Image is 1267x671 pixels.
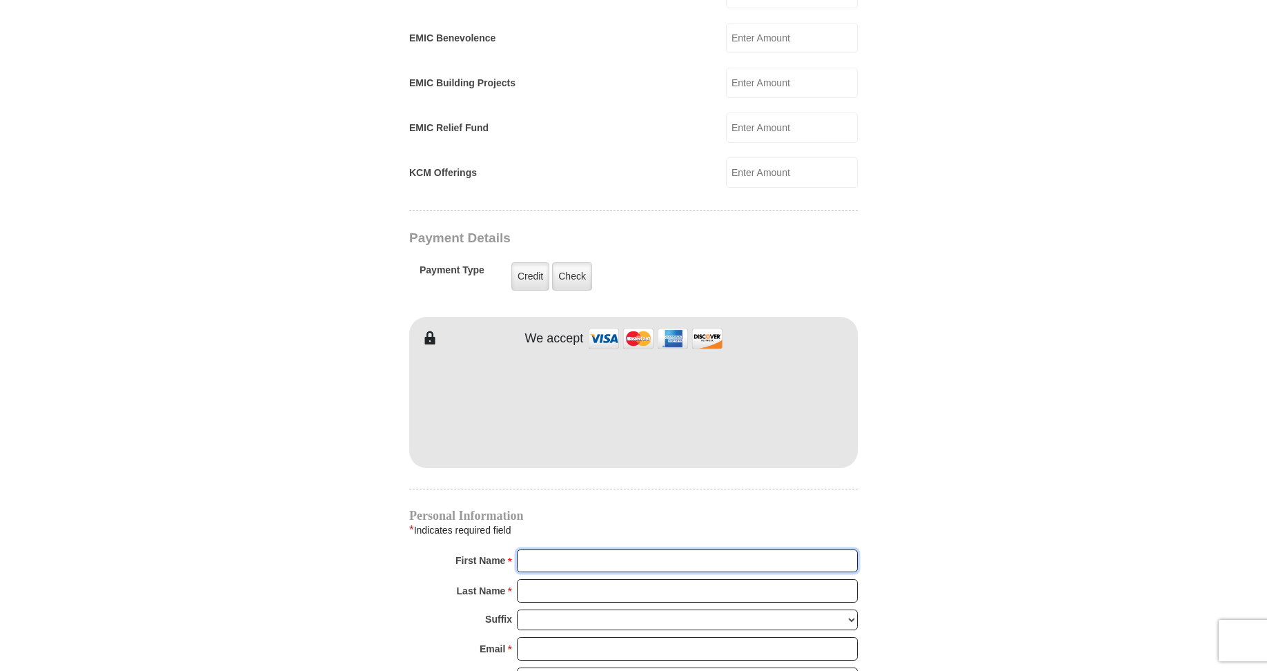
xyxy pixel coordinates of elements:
[485,610,512,629] strong: Suffix
[455,551,505,570] strong: First Name
[457,581,506,601] strong: Last Name
[726,113,858,143] input: Enter Amount
[587,324,725,353] img: credit cards accepted
[409,121,489,135] label: EMIC Relief Fund
[409,510,858,521] h4: Personal Information
[511,262,549,291] label: Credit
[409,521,858,539] div: Indicates required field
[420,264,484,283] h5: Payment Type
[525,331,584,347] h4: We accept
[552,262,592,291] label: Check
[726,157,858,188] input: Enter Amount
[409,166,477,180] label: KCM Offerings
[726,23,858,53] input: Enter Amount
[409,76,515,90] label: EMIC Building Projects
[409,231,761,246] h3: Payment Details
[480,639,505,659] strong: Email
[726,68,858,98] input: Enter Amount
[409,31,495,46] label: EMIC Benevolence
